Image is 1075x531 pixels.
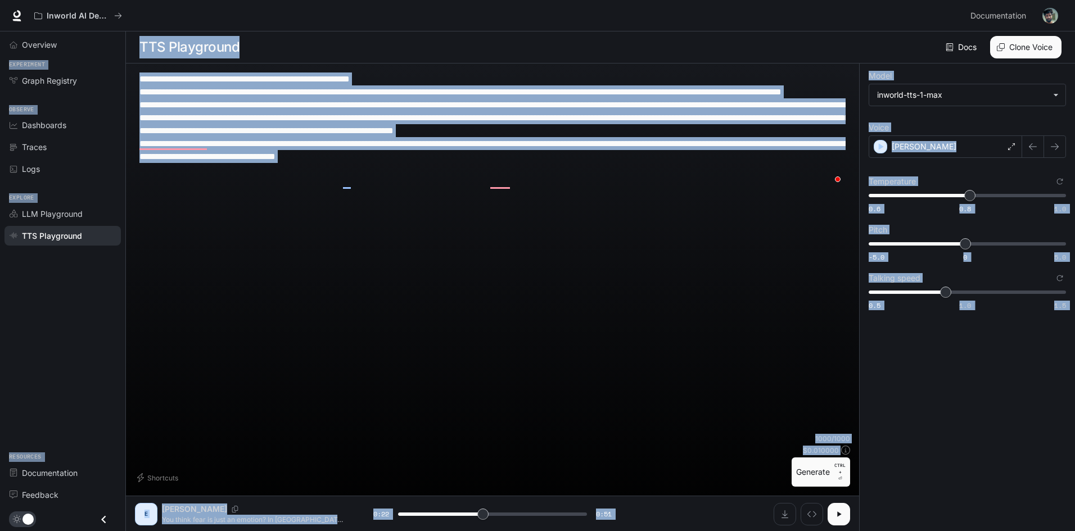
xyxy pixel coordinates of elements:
span: Logs [22,163,40,175]
div: inworld-tts-1-max [877,89,1047,101]
p: Pitch [869,226,887,234]
a: Traces [4,137,121,157]
span: Documentation [22,467,78,479]
p: Model [869,72,892,80]
span: 0.5 [869,301,880,310]
span: 0.8 [959,204,971,214]
span: 1.0 [1054,204,1066,214]
a: Feedback [4,485,121,505]
p: Voice [869,124,889,131]
a: TTS Playground [4,226,121,246]
p: You think fear is just an emotion? In [GEOGRAPHIC_DATA], it was a currency. One flick of the Empe... [162,515,346,524]
span: Feedback [22,489,58,501]
span: Traces [22,141,47,153]
h1: TTS Playground [139,36,240,58]
button: All workspaces [29,4,127,27]
button: Clone Voice [990,36,1062,58]
span: LLM Playground [22,208,83,220]
p: ⏎ [834,462,846,482]
button: GenerateCTRL +⏎ [792,457,850,487]
span: 5.0 [1054,252,1066,262]
button: Reset to default [1054,272,1066,284]
span: 0 [963,252,967,262]
span: -5.0 [869,252,884,262]
button: Reset to default [1054,175,1066,188]
span: Dashboards [22,119,66,131]
p: 1000 / 1000 [815,434,850,443]
span: 1.5 [1054,301,1066,310]
button: User avatar [1039,4,1062,27]
span: 0.6 [869,204,880,214]
a: Docs [943,36,981,58]
p: Talking speed [869,274,920,282]
img: User avatar [1042,8,1058,24]
a: Documentation [4,463,121,483]
span: 0:22 [373,509,389,520]
div: E [137,505,155,523]
p: CTRL + [834,462,846,475]
textarea: To enrich screen reader interactions, please activate Accessibility in Grammarly extension settings [139,72,846,189]
span: Graph Registry [22,75,77,87]
button: Inspect [801,503,823,525]
p: [PERSON_NAME] [162,503,227,515]
button: Shortcuts [135,469,183,487]
span: Dark mode toggle [22,512,34,525]
div: inworld-tts-1-max [869,84,1065,106]
span: 1.0 [959,301,971,310]
a: Graph Registry [4,71,121,90]
p: [PERSON_NAME] [892,141,956,152]
span: Documentation [970,9,1026,23]
span: TTS Playground [22,230,82,242]
button: Close drawer [91,508,116,531]
a: Logs [4,159,121,179]
p: Inworld AI Demos [47,11,110,21]
a: Documentation [966,4,1035,27]
button: Copy Voice ID [227,506,243,512]
span: 0:51 [596,509,612,520]
span: Overview [22,39,57,51]
a: LLM Playground [4,204,121,224]
button: Download audio [774,503,796,525]
p: $ 0.010000 [803,446,839,455]
a: Overview [4,35,121,55]
p: Temperature [869,178,916,185]
a: Dashboards [4,115,121,135]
